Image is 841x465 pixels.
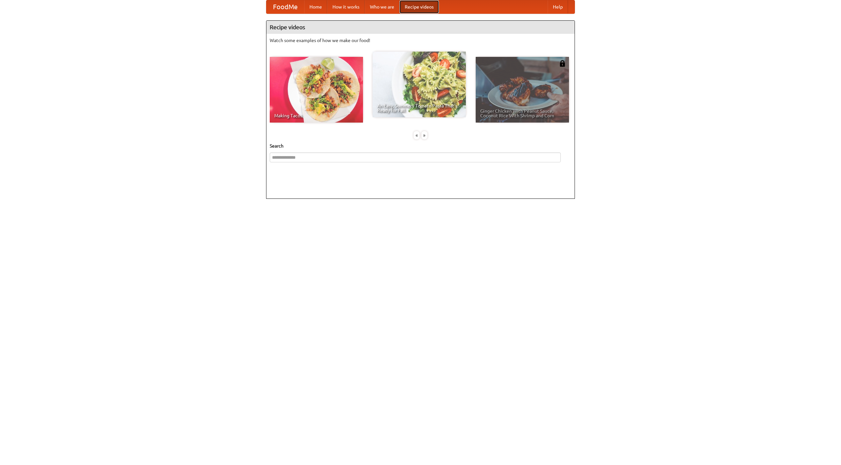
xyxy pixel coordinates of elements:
h4: Recipe videos [266,21,575,34]
div: « [414,131,420,139]
a: How it works [327,0,365,13]
a: Making Tacos [270,57,363,123]
span: An Easy, Summery Tomato Pasta That's Ready for Fall [377,104,461,113]
a: Who we are [365,0,399,13]
a: Home [304,0,327,13]
div: » [421,131,427,139]
a: An Easy, Summery Tomato Pasta That's Ready for Fall [373,52,466,117]
span: Making Tacos [274,113,358,118]
a: FoodMe [266,0,304,13]
a: Recipe videos [399,0,439,13]
a: Help [548,0,568,13]
h5: Search [270,143,571,149]
p: Watch some examples of how we make our food! [270,37,571,44]
img: 483408.png [559,60,566,67]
